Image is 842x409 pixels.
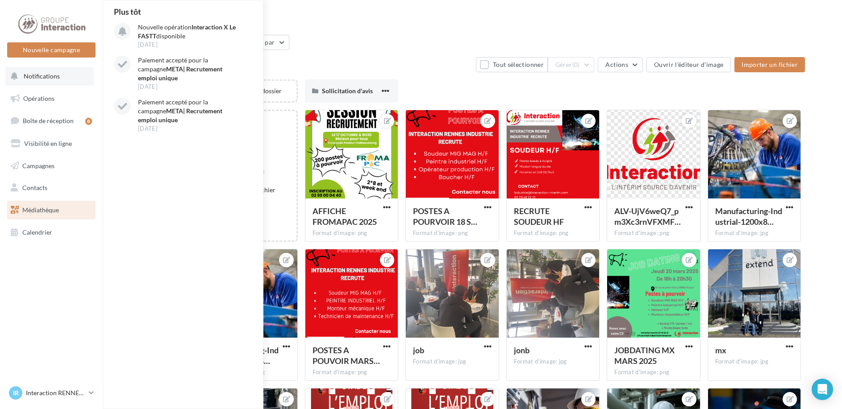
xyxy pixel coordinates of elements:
span: (0) [572,61,580,68]
div: Format d'image: jpg [715,358,794,366]
a: Opérations [5,89,97,108]
span: ALV-UjV6weQ7_pm3Xc3rnVFXMFSH87UawBXicH_rEmEMntmGqwO0tyK8 [614,206,681,227]
span: RECRUTE SOUDEUR HF [514,206,564,227]
div: Open Intercom Messenger [812,379,833,400]
a: Campagnes [5,157,97,175]
span: Notifications [24,72,60,80]
span: Boîte de réception [23,117,74,124]
span: mx [715,345,726,355]
div: Format d'image: png [313,229,391,237]
button: Tout sélectionner [476,57,547,72]
span: Opérations [23,95,54,102]
a: Visibilité en ligne [5,134,97,153]
span: AFFICHE FROMAPAC 2025 [313,206,377,227]
span: Actions [605,61,628,68]
button: Notifications [5,67,94,86]
div: Format d'image: png [614,229,693,237]
span: Campagnes [22,161,54,169]
a: Boîte de réception8 [5,111,97,130]
span: POSTES A POURVOIR 18 SEPT 2025 [413,206,477,227]
span: Calendrier [22,228,52,236]
span: IR [13,388,19,397]
span: Sollicitation d'avis [322,87,373,95]
button: Importer un fichier [734,57,805,72]
div: Format d'image: jpg [715,229,794,237]
span: Contacts [22,184,47,191]
button: Ouvrir l'éditeur d'image [646,57,731,72]
button: Actions [598,57,642,72]
div: Format d'image: png [413,229,492,237]
div: Format d'image: jpg [413,358,492,366]
span: JOBDATING MX MARS 2025 [614,345,675,366]
button: Gérer(0) [548,57,595,72]
span: job [413,345,424,355]
a: IR Interaction RENNES INDUSTRIE [7,384,96,401]
div: Format d'image: png [514,229,592,237]
span: Médiathèque [22,206,59,214]
div: Format d'image: png [313,368,391,376]
span: Importer un fichier [742,61,798,68]
a: Calendrier [5,223,97,242]
div: 8 [85,118,92,125]
div: Format d'image: jpg [514,358,592,366]
span: jonb [514,345,529,355]
button: Nouvelle campagne [7,42,96,58]
span: POSTES A POUVOIR MARS 2025 [313,345,380,366]
p: Interaction RENNES INDUSTRIE [26,388,85,397]
span: Manufacturing-Industrial-1200x800-1-1024x683 [715,206,782,227]
a: Médiathèque [5,201,97,219]
div: Format d'image: png [614,368,693,376]
a: Contacts [5,178,97,197]
div: Médiathèque [113,14,831,28]
span: Visibilité en ligne [24,140,72,147]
